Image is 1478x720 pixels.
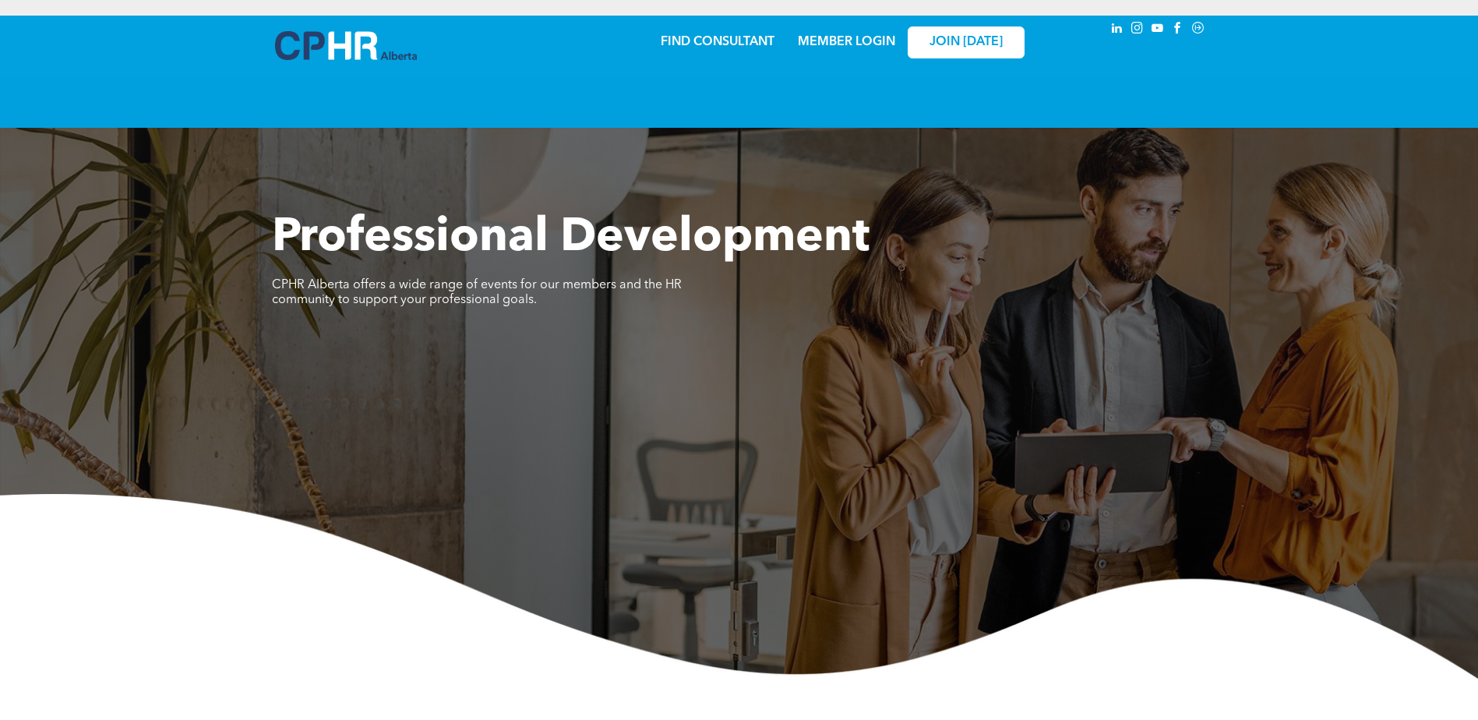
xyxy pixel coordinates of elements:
[908,26,1025,58] a: JOIN [DATE]
[798,36,895,48] a: MEMBER LOGIN
[661,36,774,48] a: FIND CONSULTANT
[272,215,870,262] span: Professional Development
[1109,19,1126,41] a: linkedin
[929,35,1003,50] span: JOIN [DATE]
[272,279,682,306] span: CPHR Alberta offers a wide range of events for our members and the HR community to support your p...
[1149,19,1166,41] a: youtube
[1129,19,1146,41] a: instagram
[1190,19,1207,41] a: Social network
[275,31,417,60] img: A blue and white logo for cp alberta
[1169,19,1187,41] a: facebook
